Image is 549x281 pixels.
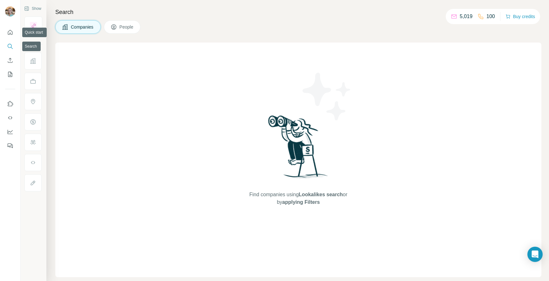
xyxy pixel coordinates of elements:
span: applying Filters [282,199,320,205]
p: 5,019 [460,13,472,20]
span: People [119,24,134,30]
span: Companies [71,24,94,30]
img: Surfe Illustration - Woman searching with binoculars [265,114,331,184]
h4: Search [55,8,541,17]
div: Open Intercom Messenger [527,247,543,262]
button: Show [20,4,46,13]
button: Quick start [5,27,15,38]
button: Dashboard [5,126,15,137]
img: Surfe Illustration - Stars [298,68,356,125]
span: Lookalikes search [299,192,343,197]
p: 100 [486,13,495,20]
button: Feedback [5,140,15,151]
button: Use Surfe on LinkedIn [5,98,15,110]
button: My lists [5,69,15,80]
button: Search [5,41,15,52]
span: Find companies using or by [247,191,349,206]
img: Avatar [5,6,15,17]
button: Buy credits [505,12,535,21]
button: Use Surfe API [5,112,15,124]
button: Enrich CSV [5,55,15,66]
